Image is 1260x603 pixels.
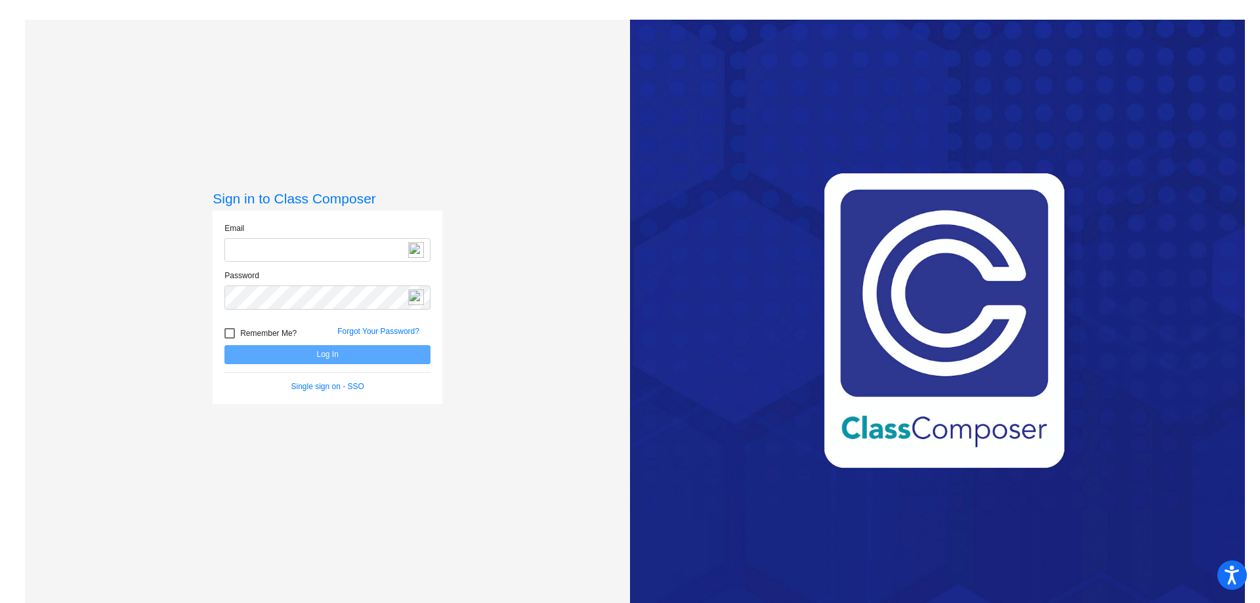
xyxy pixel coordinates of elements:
[213,190,442,207] h3: Sign in to Class Composer
[224,222,244,234] label: Email
[240,325,297,341] span: Remember Me?
[408,289,424,305] img: npw-badge-icon-locked.svg
[224,270,259,281] label: Password
[224,345,430,364] button: Log In
[408,242,424,258] img: npw-badge-icon-locked.svg
[337,327,419,336] a: Forgot Your Password?
[291,382,364,391] a: Single sign on - SSO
